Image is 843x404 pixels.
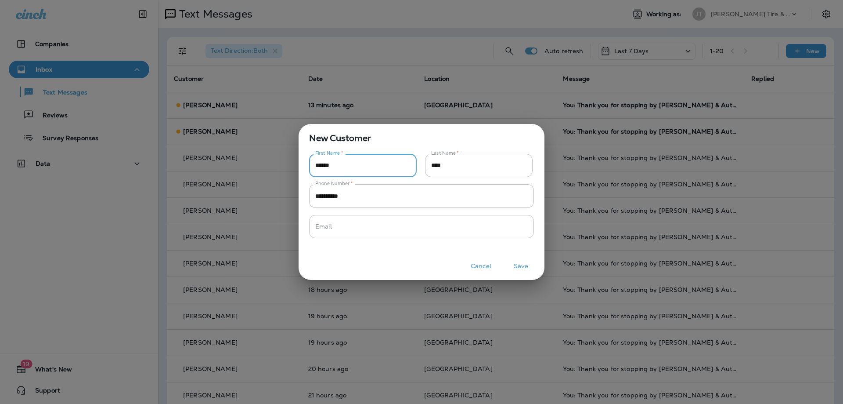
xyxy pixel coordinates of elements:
[315,150,343,157] label: First Name
[299,124,544,145] span: New Customer
[315,180,353,187] label: Phone Number
[465,259,497,273] button: Cancel
[431,150,459,157] label: Last Name
[504,259,537,273] button: Save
